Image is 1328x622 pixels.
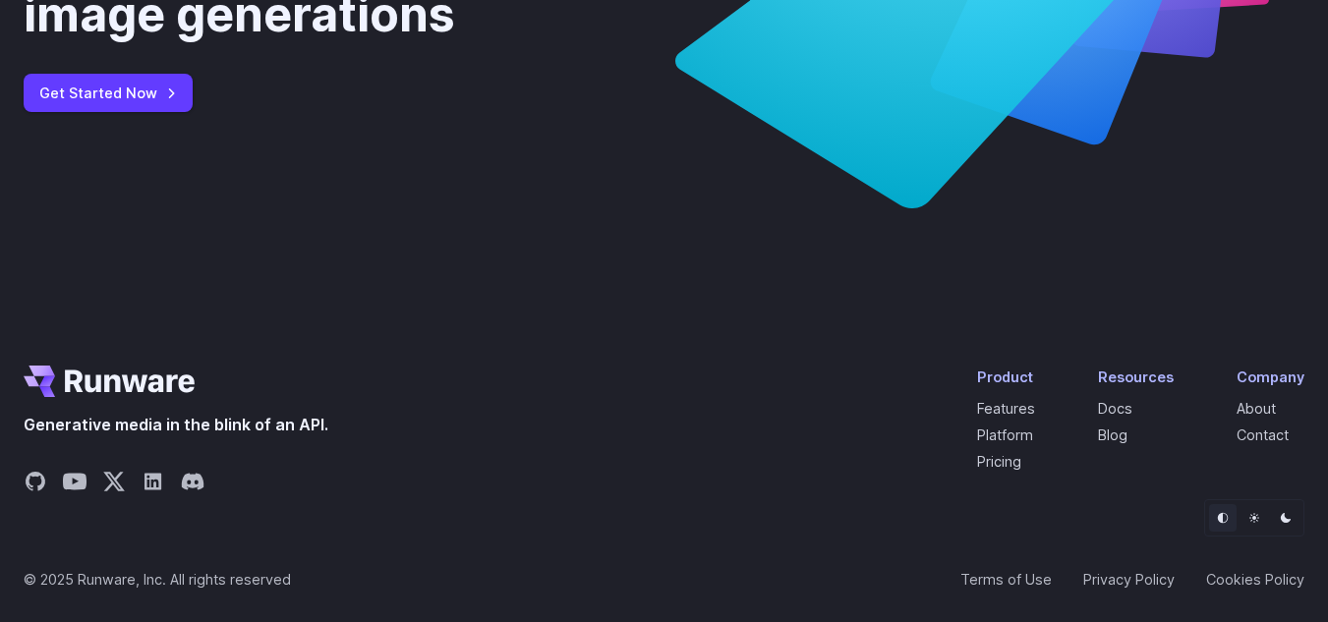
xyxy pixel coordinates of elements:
a: Platform [977,426,1033,443]
a: Share on GitHub [24,470,47,499]
a: Docs [1098,400,1132,417]
a: About [1237,400,1276,417]
button: Light [1241,504,1268,532]
div: Company [1237,366,1304,388]
a: Contact [1237,426,1289,443]
a: Pricing [977,453,1021,470]
div: Product [977,366,1035,388]
span: © 2025 Runware, Inc. All rights reserved [24,568,291,591]
a: Go to / [24,366,195,397]
ul: Theme selector [1204,499,1304,537]
a: Cookies Policy [1206,568,1304,591]
a: Features [977,400,1035,417]
a: Terms of Use [960,568,1052,591]
a: Privacy Policy [1083,568,1175,591]
button: Dark [1272,504,1299,532]
a: Get Started Now [24,74,193,112]
a: Share on X [102,470,126,499]
a: Share on Discord [181,470,204,499]
span: Generative media in the blink of an API. [24,413,328,438]
a: Share on LinkedIn [142,470,165,499]
div: Resources [1098,366,1174,388]
a: Share on YouTube [63,470,87,499]
button: Default [1209,504,1237,532]
a: Blog [1098,426,1127,443]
